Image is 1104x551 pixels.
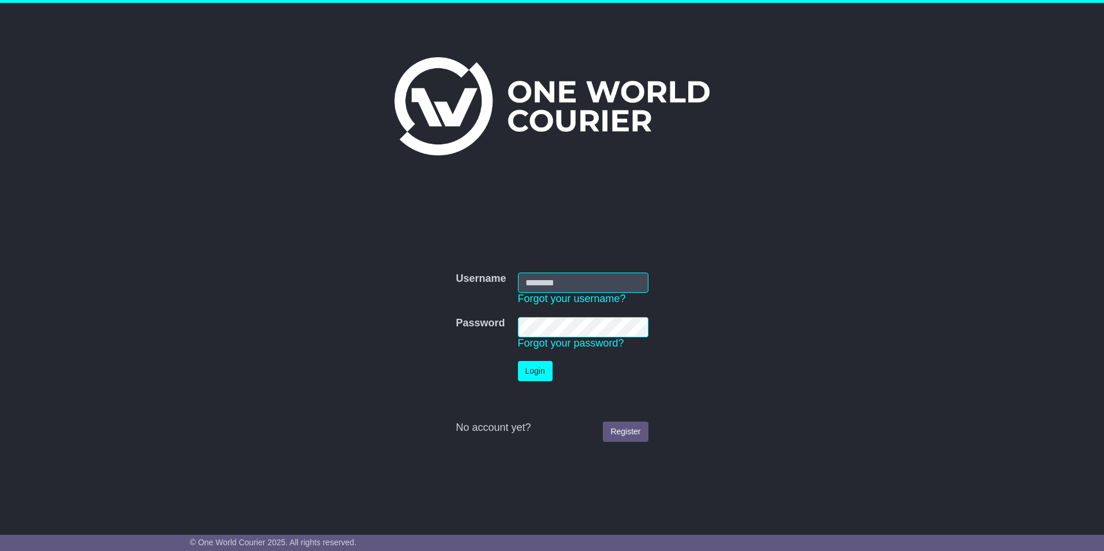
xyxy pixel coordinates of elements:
a: Register [603,422,648,442]
img: One World [394,57,710,155]
button: Login [518,361,553,381]
div: No account yet? [456,422,648,434]
label: Password [456,317,505,330]
a: Forgot your username? [518,293,626,304]
label: Username [456,273,506,285]
span: © One World Courier 2025. All rights reserved. [190,538,357,547]
a: Forgot your password? [518,337,624,349]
